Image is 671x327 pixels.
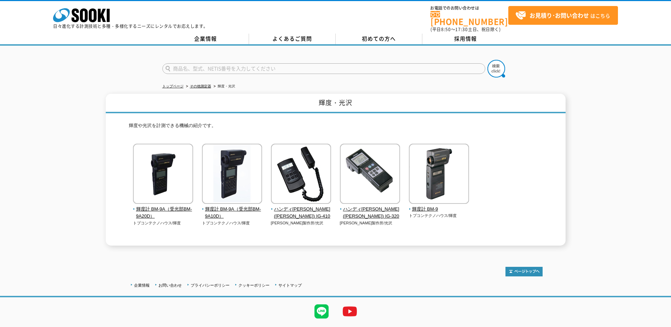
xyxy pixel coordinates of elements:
span: お電話でのお問い合わせは [430,6,508,10]
img: ハンディ光沢計(グロスチェッカ) IG-320 [340,144,400,206]
h1: 輝度・光沢 [106,94,566,113]
span: ハンディ[PERSON_NAME]([PERSON_NAME]) IG-320 [340,206,400,220]
a: 輝度計 BM-9A（受光部BM-9A10D） [202,199,262,220]
a: 企業情報 [134,283,150,287]
a: 輝度計 BM-9 [409,199,469,213]
span: はこちら [515,10,610,21]
img: 輝度計 BM-9A（受光部BM-9A10D） [202,144,262,206]
img: 輝度計 BM-9 [409,144,469,206]
a: よくあるご質問 [249,34,336,44]
p: [PERSON_NAME]製作所/光沢 [340,220,400,226]
a: 輝度計 BM-9A（受光部BM-9A20D） [133,199,193,220]
a: プライバシーポリシー [191,283,230,287]
a: サイトマップ [278,283,302,287]
img: LINE [307,297,336,326]
p: 日々進化する計測技術と多種・多様化するニーズにレンタルでお応えします。 [53,24,208,28]
p: トプコンテクノハウス/輝度 [133,220,193,226]
a: 採用情報 [422,34,509,44]
p: トプコンテクノハウス/輝度 [409,213,469,219]
p: トプコンテクノハウス/輝度 [202,220,262,226]
span: 輝度計 BM-9A（受光部BM-9A10D） [202,206,262,220]
span: ハンディ[PERSON_NAME]([PERSON_NAME]) IG-410 [271,206,331,220]
span: 輝度計 BM-9A（受光部BM-9A20D） [133,206,193,220]
a: お見積り･お問い合わせはこちら [508,6,618,25]
a: その他測定器 [190,84,211,88]
span: 輝度計 BM-9 [409,206,469,213]
a: [PHONE_NUMBER] [430,11,508,25]
img: ハンディ光沢計(グロスチェッカ) IG-410 [271,144,331,206]
a: トップページ [162,84,184,88]
span: 17:30 [455,26,468,33]
span: 8:50 [441,26,451,33]
img: 輝度計 BM-9A（受光部BM-9A20D） [133,144,193,206]
a: クッキーポリシー [238,283,270,287]
a: お問い合わせ [158,283,182,287]
li: 輝度・光沢 [212,83,235,90]
p: [PERSON_NAME]製作所/光沢 [271,220,331,226]
p: 輝度や光沢を計測できる機械の紹介です。 [129,122,543,133]
a: 初めての方へ [336,34,422,44]
input: 商品名、型式、NETIS番号を入力してください [162,63,485,74]
strong: お見積り･お問い合わせ [530,11,589,19]
span: 初めての方へ [362,35,396,42]
img: btn_search.png [487,60,505,78]
img: YouTube [336,297,364,326]
a: ハンディ[PERSON_NAME]([PERSON_NAME]) IG-320 [340,199,400,220]
span: (平日 ～ 土日、祝日除く) [430,26,501,33]
img: トップページへ [505,267,543,276]
a: ハンディ[PERSON_NAME]([PERSON_NAME]) IG-410 [271,199,331,220]
a: 企業情報 [162,34,249,44]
